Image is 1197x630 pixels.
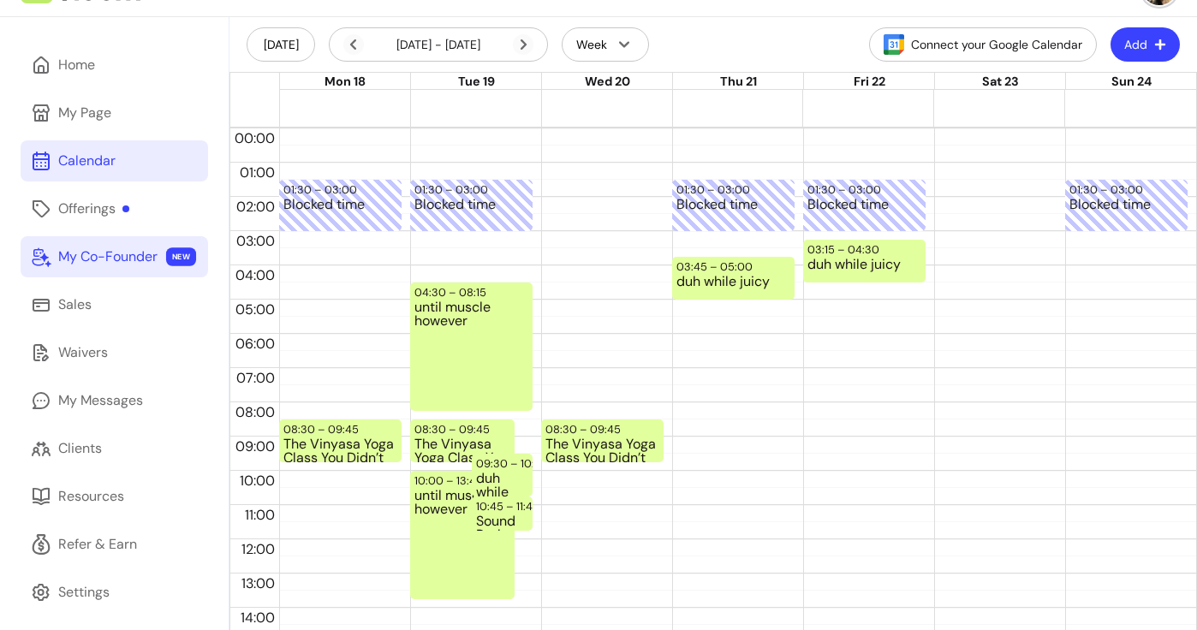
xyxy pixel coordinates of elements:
div: 03:15 – 04:30 [807,241,884,258]
span: Tue 19 [458,74,495,89]
button: Sun 24 [1111,73,1152,92]
a: Resources [21,476,208,517]
div: My Page [58,103,111,123]
div: 09:30 – 10:45 [476,455,552,472]
div: 01:30 – 03:00 [676,181,754,198]
div: Blocked time [414,198,528,229]
div: My Co-Founder [58,247,158,267]
div: 08:30 – 09:45 [283,421,363,437]
span: 00:00 [230,129,279,147]
button: Connect your Google Calendar [869,27,1097,62]
div: 01:30 – 03:00 [283,181,361,198]
div: 04:30 – 08:15until muscle however [410,282,533,411]
span: 06:00 [231,335,279,353]
div: Home [58,55,95,75]
div: My Messages [58,390,143,411]
span: 11:00 [241,506,279,524]
div: 08:30 – 09:45The Vinyasa Yoga Class You Didn’t Know You Needed [279,419,402,462]
span: 13:00 [237,574,279,592]
div: 08:30 – 09:45The Vinyasa Yoga Class You Didn’t Know You Needed [541,419,664,462]
button: Mon 18 [325,73,366,92]
span: 02:00 [232,198,279,216]
div: [DATE] - [DATE] [343,34,533,55]
div: 01:30 – 03:00 [414,181,492,198]
span: 03:00 [232,232,279,250]
div: 01:30 – 03:00Blocked time [672,180,795,231]
a: My Page [21,92,208,134]
button: Wed 20 [585,73,630,92]
div: 10:00 – 13:45 [414,472,487,489]
span: 01:00 [235,163,279,181]
div: 10:45 – 11:45Sound Bath [472,496,533,531]
div: 08:30 – 09:45 [414,421,494,437]
div: The Vinyasa Yoga Class You Didn’t Know You Needed [414,437,510,461]
img: Google Calendar Icon [884,34,904,55]
span: 12:00 [237,540,279,558]
span: 08:00 [231,403,279,421]
div: Calendar [58,151,116,171]
span: 05:00 [231,300,279,318]
div: Resources [58,486,124,507]
span: Thu 21 [720,74,757,89]
div: Blocked time [676,198,790,229]
div: The Vinyasa Yoga Class You Didn’t Know You Needed [283,437,397,461]
div: duh while juicy [807,258,921,281]
button: Add [1111,27,1180,62]
span: 10:00 [235,472,279,490]
button: Week [562,27,649,62]
span: NEW [166,247,196,266]
a: Sales [21,284,208,325]
div: 08:30 – 09:45 [545,421,625,437]
div: Blocked time [807,198,921,229]
span: Sat 23 [982,74,1019,89]
div: Clients [58,438,102,459]
a: My Messages [21,380,208,421]
div: 04:30 – 08:15 [414,284,491,300]
a: Refer & Earn [21,524,208,565]
div: Sound Bath [476,514,529,529]
a: Settings [21,572,208,613]
div: Offerings [58,199,129,219]
button: Sat 23 [982,73,1019,92]
div: Waivers [58,342,108,363]
span: 09:00 [231,437,279,455]
div: until muscle however [414,300,528,409]
span: Mon 18 [325,74,366,89]
span: Fri 22 [854,74,885,89]
div: 01:30 – 03:00Blocked time [803,180,926,231]
div: The Vinyasa Yoga Class You Didn’t Know You Needed [545,437,659,461]
div: 01:30 – 03:00Blocked time [1065,180,1188,231]
div: Blocked time [1069,198,1183,229]
div: Blocked time [283,198,397,229]
div: duh while juicy [476,472,529,495]
div: 08:30 – 09:45The Vinyasa Yoga Class You Didn’t Know You Needed [410,419,515,462]
div: 03:45 – 05:00duh while juicy [672,257,795,300]
button: [DATE] [247,27,315,62]
a: Clients [21,428,208,469]
a: Home [21,45,208,86]
button: Tue 19 [458,73,495,92]
div: 03:45 – 05:00 [676,259,757,275]
div: 01:30 – 03:00Blocked time [410,180,533,231]
span: Sun 24 [1111,74,1152,89]
div: 01:30 – 03:00 [807,181,885,198]
div: 03:15 – 04:30duh while juicy [803,240,926,282]
a: Waivers [21,332,208,373]
a: Calendar [21,140,208,181]
div: Sales [58,294,92,315]
a: My Co-Founder NEW [21,236,208,277]
div: duh while juicy [676,275,790,298]
div: until muscle however [414,489,510,597]
span: 07:00 [232,369,279,387]
div: Settings [58,582,110,603]
div: 10:00 – 13:45until muscle however [410,471,515,599]
a: Offerings [21,188,208,229]
div: 10:45 – 11:45 [476,498,544,514]
div: 01:30 – 03:00 [1069,181,1147,198]
div: Refer & Earn [58,534,137,555]
div: 01:30 – 03:00Blocked time [279,180,402,231]
button: Fri 22 [854,73,885,92]
span: 04:00 [231,266,279,284]
div: 09:30 – 10:45duh while juicy [472,454,533,496]
span: 14:00 [236,609,279,627]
